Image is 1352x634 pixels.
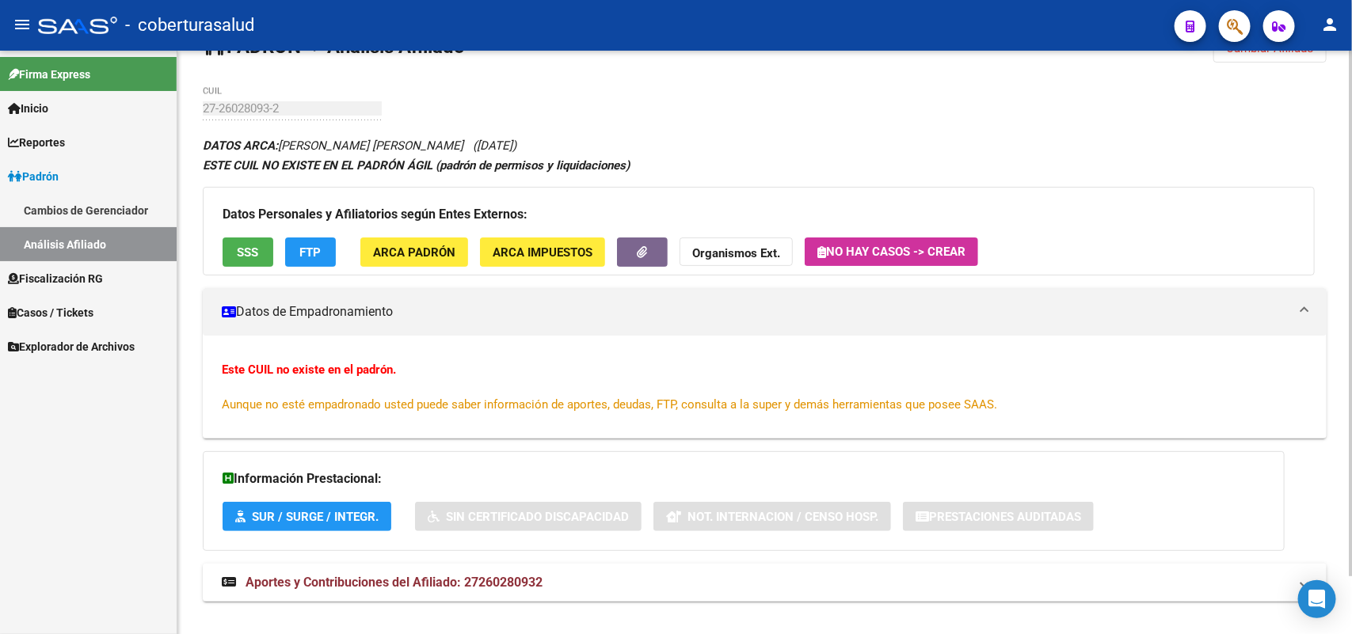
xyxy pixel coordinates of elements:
[8,168,59,185] span: Padrón
[13,15,32,34] mat-icon: menu
[692,246,780,260] strong: Organismos Ext.
[300,245,322,260] span: FTP
[203,288,1327,336] mat-expansion-panel-header: Datos de Empadronamiento
[222,363,396,377] strong: Este CUIL no existe en el padrón.
[8,270,103,287] span: Fiscalización RG
[373,245,455,260] span: ARCA Padrón
[415,502,642,531] button: Sin Certificado Discapacidad
[203,139,278,153] strong: DATOS ARCA:
[203,336,1327,438] div: Datos de Empadronamiento
[903,502,1094,531] button: Prestaciones Auditadas
[653,502,891,531] button: Not. Internacion / Censo Hosp.
[8,338,135,355] span: Explorador de Archivos
[252,510,379,524] span: SUR / SURGE / INTEGR.
[817,245,965,259] span: No hay casos -> Crear
[223,237,273,267] button: SSS
[8,66,90,83] span: Firma Express
[8,134,65,151] span: Reportes
[223,468,1265,490] h3: Información Prestacional:
[480,237,605,267] button: ARCA Impuestos
[8,100,48,117] span: Inicio
[203,564,1327,602] mat-expansion-panel-header: Aportes y Contribuciones del Afiliado: 27260280932
[223,502,391,531] button: SUR / SURGE / INTEGR.
[246,575,543,590] span: Aportes y Contribuciones del Afiliado: 27260280932
[360,237,468,267] button: ARCA Padrón
[446,510,629,524] span: Sin Certificado Discapacidad
[203,139,463,153] span: [PERSON_NAME] [PERSON_NAME]
[805,237,978,266] button: No hay casos -> Crear
[222,397,997,412] span: Aunque no esté empadronado usted puede saber información de aportes, deudas, FTP, consulta a la s...
[238,245,259,260] span: SSS
[285,237,336,267] button: FTP
[203,158,630,173] strong: ESTE CUIL NO EXISTE EN EL PADRÓN ÁGIL (padrón de permisos y liquidaciones)
[493,245,592,260] span: ARCA Impuestos
[687,510,878,524] span: Not. Internacion / Censo Hosp.
[125,8,254,43] span: - coberturasalud
[222,303,1289,321] mat-panel-title: Datos de Empadronamiento
[1298,580,1336,618] div: Open Intercom Messenger
[8,304,93,321] span: Casos / Tickets
[473,139,516,153] span: ([DATE])
[223,203,1295,226] h3: Datos Personales y Afiliatorios según Entes Externos:
[929,510,1081,524] span: Prestaciones Auditadas
[680,237,793,267] button: Organismos Ext.
[1320,15,1339,34] mat-icon: person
